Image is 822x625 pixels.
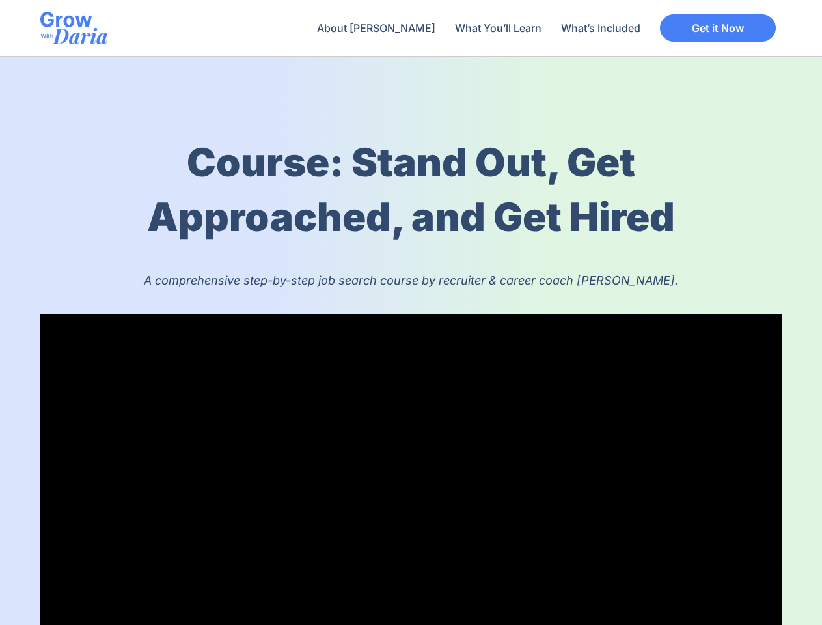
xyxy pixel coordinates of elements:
a: What You’ll Learn [448,13,548,43]
i: A comprehensive step-by-step job search course by recruiter & career coach [PERSON_NAME]. [144,273,678,287]
a: Get it Now [660,14,776,42]
nav: Menu [310,13,647,43]
span: Get it Now [692,23,744,33]
h1: Course: Stand Out, Get Approached, and Get Hired [104,135,719,244]
a: About [PERSON_NAME] [310,13,442,43]
a: What’s Included [555,13,647,43]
